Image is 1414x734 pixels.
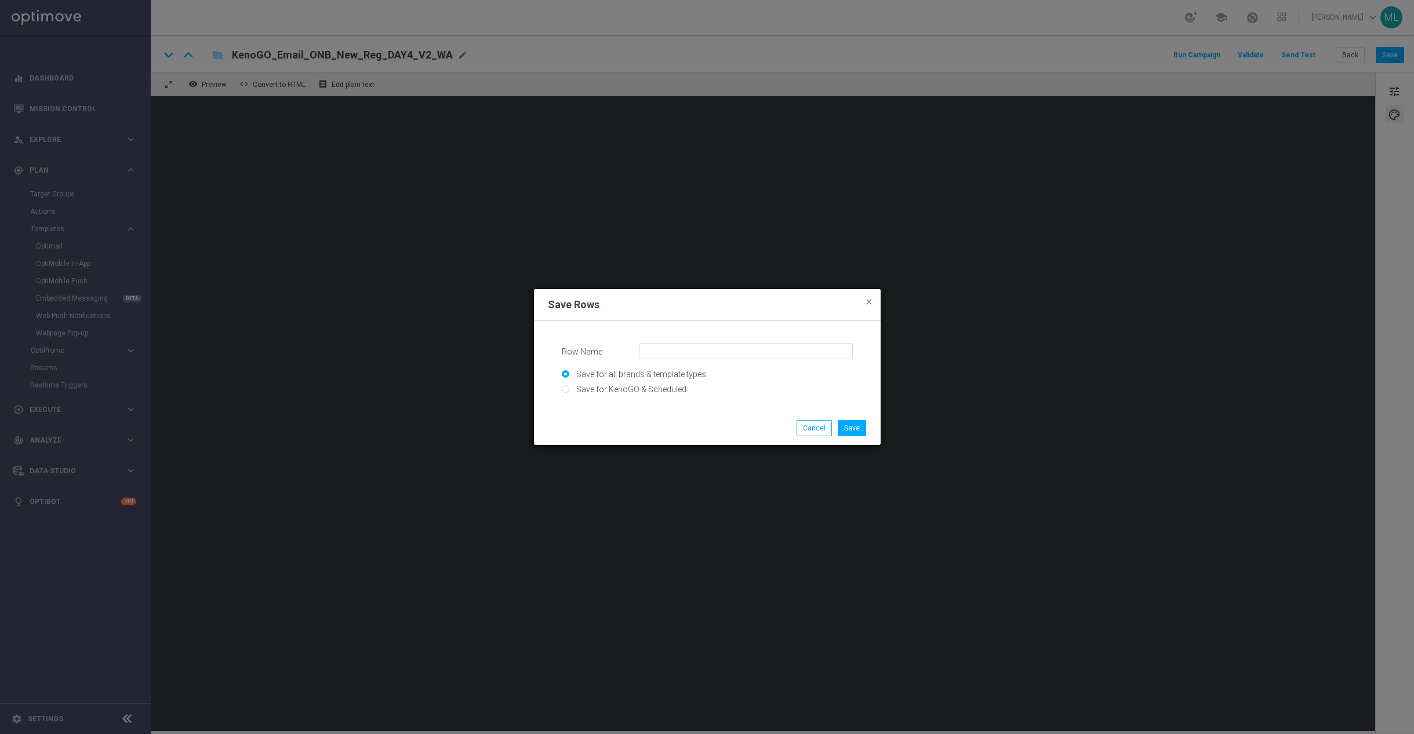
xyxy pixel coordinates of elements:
[838,420,866,436] button: Save
[864,297,874,306] span: close
[548,298,599,312] h2: Save Rows
[797,420,832,436] button: Cancel
[573,369,706,379] label: Save for all brands & template types
[553,343,630,357] label: Row Name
